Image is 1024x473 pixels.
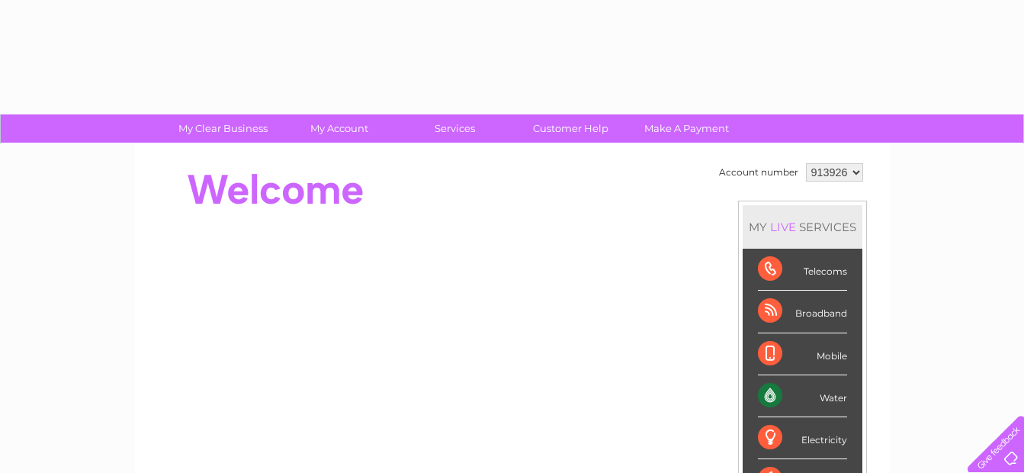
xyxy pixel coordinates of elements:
div: Mobile [758,333,847,375]
a: Make A Payment [624,114,750,143]
a: Services [392,114,518,143]
a: My Clear Business [160,114,286,143]
div: Water [758,375,847,417]
td: Account number [715,159,802,185]
a: My Account [276,114,402,143]
div: LIVE [767,220,799,234]
div: MY SERVICES [743,205,862,249]
div: Telecoms [758,249,847,291]
a: Customer Help [508,114,634,143]
div: Broadband [758,291,847,333]
div: Electricity [758,417,847,459]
